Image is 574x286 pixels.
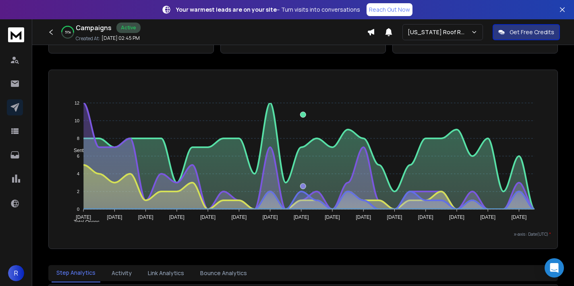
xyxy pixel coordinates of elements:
tspan: [DATE] [231,214,247,220]
tspan: [DATE] [325,214,340,220]
span: Total Opens [68,219,99,225]
button: R [8,265,24,281]
tspan: [DATE] [418,214,433,220]
tspan: [DATE] [138,214,153,220]
p: Reach Out Now [369,6,410,14]
p: [DATE] 02:45 PM [102,35,140,41]
div: Active [116,23,141,33]
tspan: 6 [77,154,79,158]
button: Bounce Analytics [195,264,252,282]
tspan: [DATE] [263,214,278,220]
p: – Turn visits into conversations [176,6,360,14]
tspan: [DATE] [356,214,371,220]
p: [US_STATE] Roof Renewal [408,28,471,36]
tspan: [DATE] [294,214,309,220]
tspan: [DATE] [169,214,184,220]
tspan: [DATE] [449,214,464,220]
p: Created At: [76,35,100,42]
p: x-axis : Date(UTC) [55,231,551,237]
strong: Your warmest leads are on your site [176,6,277,13]
div: Open Intercom Messenger [545,258,564,278]
tspan: 8 [77,136,79,141]
h1: Campaigns [76,23,112,33]
tspan: 10 [75,118,79,123]
tspan: 12 [75,101,79,105]
tspan: [DATE] [76,214,91,220]
a: Reach Out Now [367,3,412,16]
tspan: [DATE] [200,214,216,220]
img: logo [8,27,24,42]
button: Step Analytics [52,264,100,282]
tspan: [DATE] [512,214,527,220]
button: Link Analytics [143,264,189,282]
tspan: 0 [77,207,79,212]
button: Get Free Credits [493,24,560,40]
tspan: [DATE] [107,214,122,220]
tspan: 4 [77,171,79,176]
p: Get Free Credits [510,28,554,36]
tspan: [DATE] [387,214,402,220]
tspan: 2 [77,189,79,194]
p: 51 % [65,30,71,35]
span: Sent [68,148,84,153]
button: Activity [107,264,137,282]
tspan: [DATE] [480,214,495,220]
